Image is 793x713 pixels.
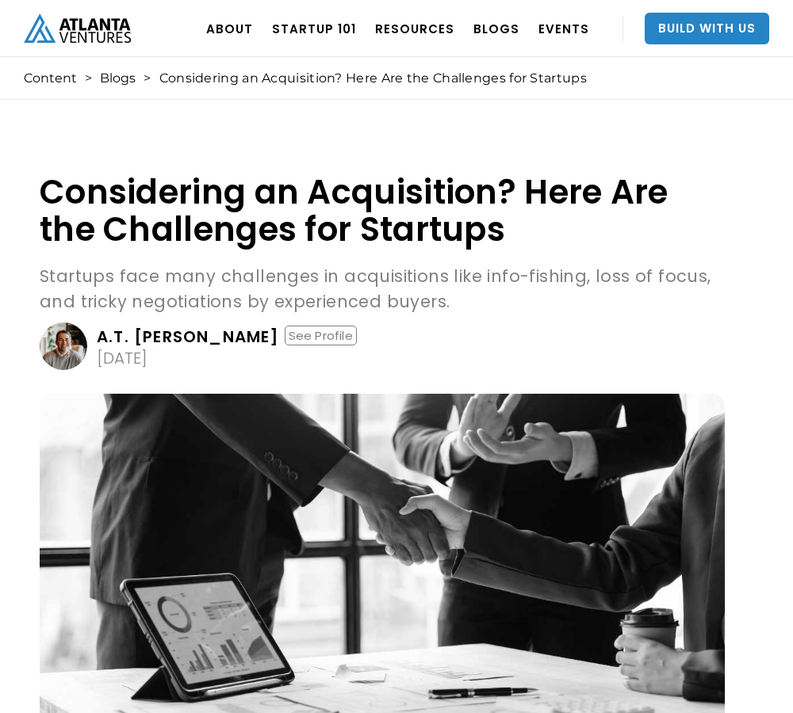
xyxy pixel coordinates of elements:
div: See Profile [285,326,357,345]
h1: Considering an Acquisition? Here Are the Challenges for Startups [40,173,725,248]
a: Content [24,71,77,86]
div: Considering an Acquisition? Here Are the Challenges for Startups [159,71,587,86]
div: [DATE] [97,350,147,366]
a: Startup 101 [272,6,356,51]
div: > [85,71,92,86]
div: > [144,71,151,86]
a: ABOUT [206,6,253,51]
a: Blogs [100,71,136,86]
a: RESOURCES [375,6,454,51]
p: Startups face many challenges in acquisitions like info-fishing, loss of focus, and tricky negoti... [40,264,725,315]
a: BLOGS [473,6,519,51]
a: Build With Us [645,13,769,44]
a: A.T. [PERSON_NAME]See Profile[DATE] [40,322,725,370]
div: A.T. [PERSON_NAME] [97,329,280,345]
a: EVENTS [538,6,589,51]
